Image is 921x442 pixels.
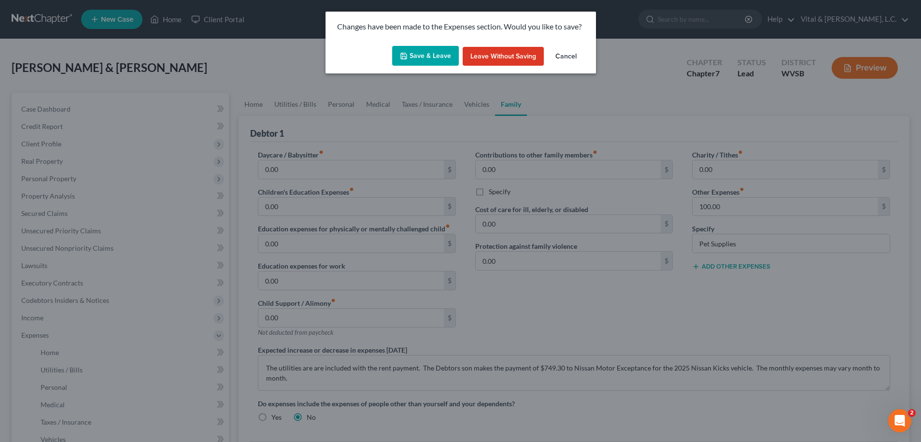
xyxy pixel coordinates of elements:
[337,21,584,32] p: Changes have been made to the Expenses section. Would you like to save?
[548,47,584,66] button: Cancel
[908,409,916,417] span: 2
[888,409,911,432] iframe: Intercom live chat
[392,46,459,66] button: Save & Leave
[463,47,544,66] button: Leave without Saving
